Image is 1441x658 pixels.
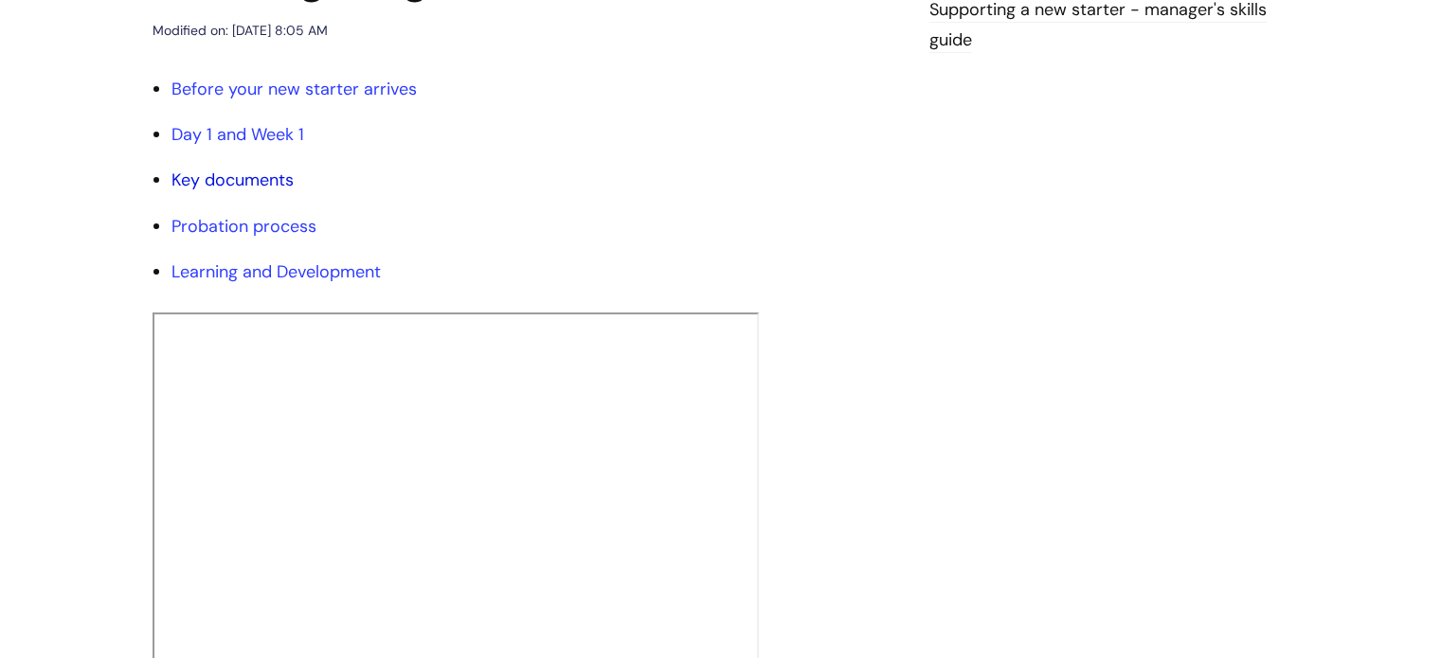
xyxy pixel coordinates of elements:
[171,78,417,100] a: Before your new starter arrives
[171,169,294,191] a: Key documents
[153,19,328,43] div: Modified on: [DATE] 8:05 AM
[171,260,381,283] a: Learning and Development
[171,215,316,238] a: Probation process
[171,123,304,146] a: Day 1 and Week 1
